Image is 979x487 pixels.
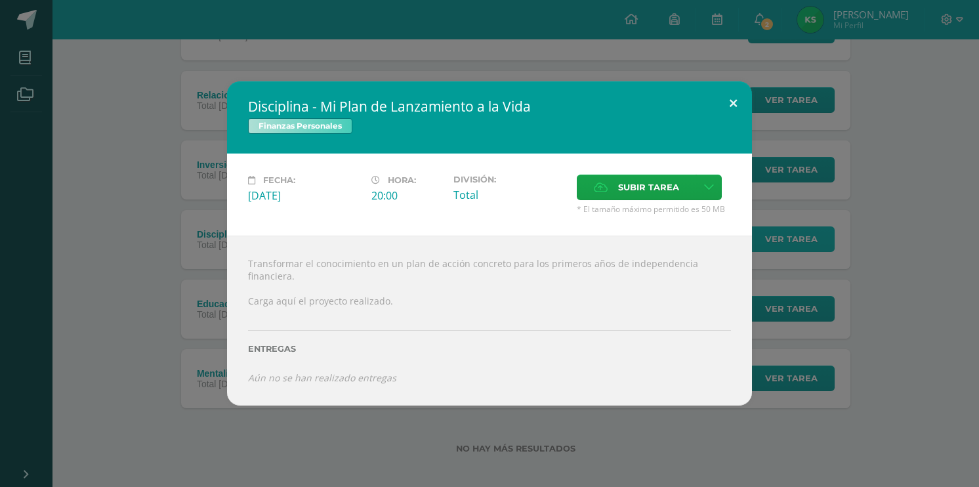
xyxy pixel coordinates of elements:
[577,203,731,215] span: * El tamaño máximo permitido es 50 MB
[248,118,352,134] span: Finanzas Personales
[248,371,396,384] i: Aún no se han realizado entregas
[248,97,731,116] h2: Disciplina - Mi Plan de Lanzamiento a la Vida
[263,175,295,185] span: Fecha:
[371,188,443,203] div: 20:00
[715,81,752,126] button: Close (Esc)
[248,188,361,203] div: [DATE]
[227,236,752,406] div: Transformar el conocimiento en un plan de acción concreto para los primeros años de independencia...
[453,175,566,184] label: División:
[248,344,731,354] label: Entregas
[618,175,679,200] span: Subir tarea
[453,188,566,202] div: Total
[388,175,416,185] span: Hora:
